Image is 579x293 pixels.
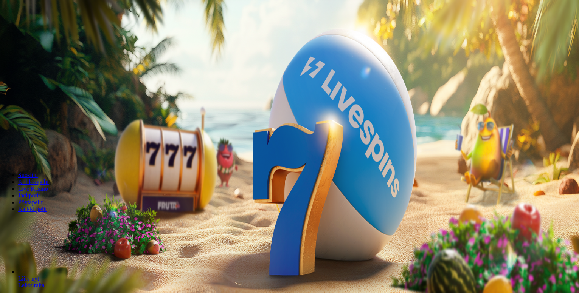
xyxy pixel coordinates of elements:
[18,282,44,288] a: Gates of Olympus Super Scatter
[18,192,40,199] a: Jackpotit
[18,185,48,192] a: Live Kasino
[18,199,43,205] a: Pöytäpelit
[18,179,49,185] a: Kolikkopelit
[18,275,39,282] span: Liity nyt
[18,206,47,212] a: Kaikki pelit
[3,159,576,213] nav: Lobby
[18,275,39,282] a: Gates of Olympus Super Scatter
[18,172,38,178] a: Suositut
[3,159,576,227] header: Lobby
